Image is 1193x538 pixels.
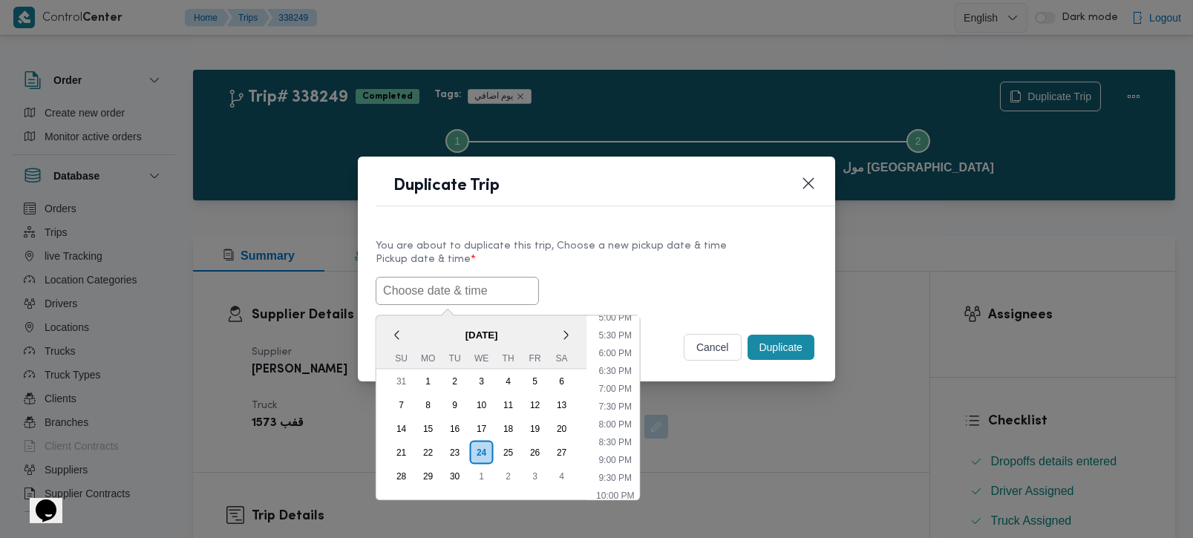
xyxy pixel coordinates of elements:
[376,254,817,277] label: Pickup date & time
[684,334,742,361] button: cancel
[590,315,640,499] ul: Time
[15,479,62,523] iframe: chat widget
[376,277,539,305] input: Choose date & time
[800,174,817,192] button: Closes this modal window
[393,174,500,198] h1: Duplicate Trip
[376,238,817,254] div: You are about to duplicate this trip, Choose a new pickup date & time
[748,335,814,360] button: Duplicate
[592,309,638,324] li: 5:00 PM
